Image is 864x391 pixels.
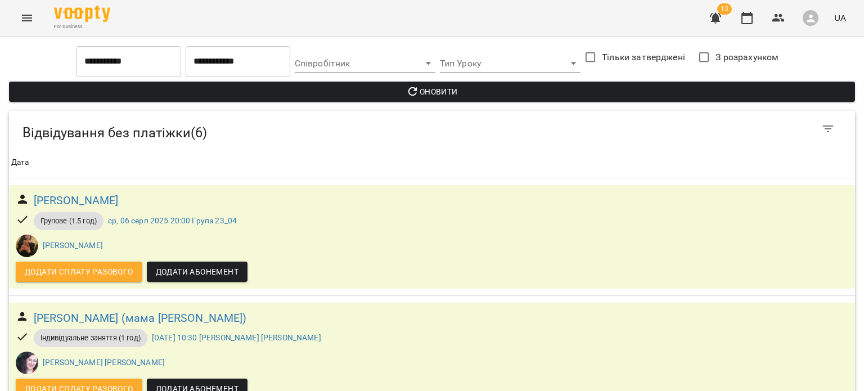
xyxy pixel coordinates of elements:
[9,111,855,147] div: Table Toolbar
[22,124,511,142] h5: Відвідування без платіжки ( 6 )
[34,192,119,209] a: [PERSON_NAME]
[16,262,142,282] button: Додати сплату разового
[16,235,38,257] img: Шпортун Тетяна Олександрівна
[18,85,846,98] span: Оновити
[156,265,238,278] span: Додати Абонемент
[9,82,855,102] button: Оновити
[717,3,732,15] span: 13
[834,12,846,24] span: UA
[602,51,685,64] span: Тільки затверджені
[34,333,147,343] span: Індивідуальне заняття (1 год)
[54,6,110,22] img: Voopty Logo
[43,241,103,250] a: [PERSON_NAME]
[13,5,40,32] button: Menu
[25,265,133,278] span: Додати сплату разового
[43,358,165,367] a: [PERSON_NAME] [PERSON_NAME]
[830,7,850,28] button: UA
[108,216,237,225] a: ср, 06 серп 2025 20:00 Група 23_04
[54,23,110,30] span: For Business
[34,216,104,226] span: Групове (1.5 год)
[11,156,853,169] span: Дата
[814,115,841,142] button: Фільтр
[11,156,29,169] div: Дата
[152,333,321,342] a: [DATE] 10:30 [PERSON_NAME] [PERSON_NAME]
[16,352,38,374] img: Гошевська Любов Степанівна
[715,51,778,64] span: З розрахунком
[147,262,247,282] button: Додати Абонемент
[11,156,29,169] div: Sort
[34,309,247,327] a: [PERSON_NAME] (мама [PERSON_NAME])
